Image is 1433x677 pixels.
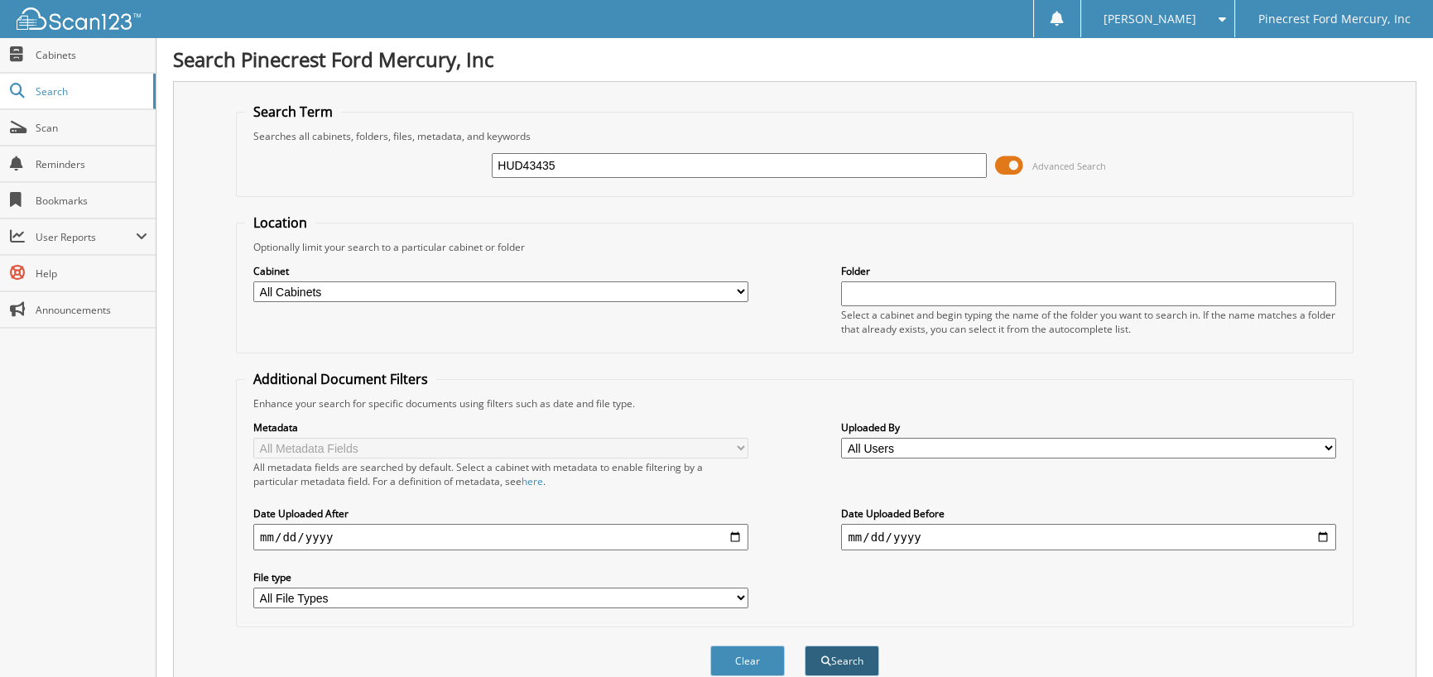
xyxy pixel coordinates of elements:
legend: Additional Document Filters [245,370,436,388]
legend: Location [245,214,315,232]
button: Search [805,646,879,676]
label: Folder [841,264,1336,278]
span: Help [36,266,147,281]
div: Enhance your search for specific documents using filters such as date and file type. [245,396,1344,411]
span: Announcements [36,303,147,317]
span: [PERSON_NAME] [1104,14,1196,24]
div: Select a cabinet and begin typing the name of the folder you want to search in. If the name match... [841,308,1336,336]
span: Pinecrest Ford Mercury, Inc [1258,14,1411,24]
input: start [253,524,748,550]
div: Optionally limit your search to a particular cabinet or folder [245,240,1344,254]
label: Date Uploaded Before [841,507,1336,521]
div: Searches all cabinets, folders, files, metadata, and keywords [245,129,1344,143]
span: Scan [36,121,147,135]
iframe: Chat Widget [1350,598,1433,677]
span: Bookmarks [36,194,147,208]
span: Cabinets [36,48,147,62]
span: User Reports [36,230,136,244]
a: here [522,474,543,488]
label: Date Uploaded After [253,507,748,521]
button: Clear [710,646,785,676]
span: Advanced Search [1032,160,1106,172]
span: Search [36,84,145,98]
img: scan123-logo-white.svg [17,7,141,30]
input: end [841,524,1336,550]
legend: Search Term [245,103,341,121]
span: Reminders [36,157,147,171]
label: Uploaded By [841,420,1336,435]
div: All metadata fields are searched by default. Select a cabinet with metadata to enable filtering b... [253,460,748,488]
h1: Search Pinecrest Ford Mercury, Inc [173,46,1416,73]
label: Cabinet [253,264,748,278]
label: Metadata [253,420,748,435]
label: File type [253,570,748,584]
